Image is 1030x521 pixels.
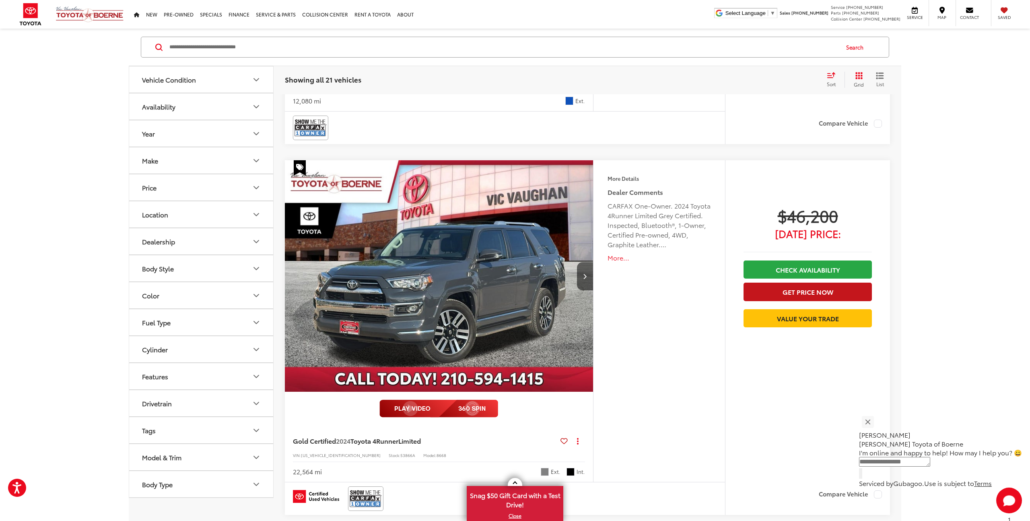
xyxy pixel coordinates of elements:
span: Int. [577,468,585,476]
div: Price [251,183,261,192]
img: full motion video [379,400,498,418]
span: 8668 [437,452,446,458]
span: Grey [541,468,549,476]
span: Saved [995,14,1013,20]
span: Grid [854,81,864,88]
button: YearYear [129,120,274,147]
div: Year [251,129,261,139]
span: Gold Certified [293,436,336,445]
a: Select Language​ [725,10,775,16]
span: Toyota 4Runner [350,436,398,445]
span: 53866A [400,452,415,458]
span: Snag $50 Gift Card with a Test Drive! [468,487,562,511]
span: Stock: [389,452,400,458]
span: [PHONE_NUMBER] [863,16,900,22]
span: [PHONE_NUMBER] [842,10,879,16]
div: Cylinder [142,345,168,353]
div: Vehicle Condition [251,75,261,85]
div: Color [142,292,159,299]
span: [PHONE_NUMBER] [846,4,883,10]
span: Ext. [575,97,585,105]
div: Dealership [251,237,261,246]
span: Contact [960,14,979,20]
div: Body Style [142,265,174,272]
button: MakeMake [129,147,274,174]
div: Make [251,156,261,165]
h5: Dealer Comments [608,187,711,197]
img: View CARFAX report [350,488,382,509]
span: Showing all 21 vehicles [285,74,361,84]
span: [US_VEHICLE_IDENTIFICATION_NUMBER] [301,452,381,458]
a: Check Availability [744,260,872,279]
button: DealershipDealership [129,228,274,254]
span: Graphite [566,468,575,476]
label: Compare Vehicle [819,490,882,498]
div: Model & Trim [142,453,181,461]
div: CARFAX One-Owner. 2024 Toyota 4Runner Limited Grey Certified. Inspected, Bluetooth®, 1-Owner, Cer... [608,201,711,249]
span: Limited [398,436,421,445]
button: LocationLocation [129,201,274,227]
input: Search by Make, Model, or Keyword [169,37,838,57]
div: Dealership [142,238,175,245]
div: Model & Trim [251,453,261,462]
span: Sales [780,10,790,16]
div: Features [142,372,168,380]
span: Collision Center [831,16,862,22]
button: Vehicle ConditionVehicle Condition [129,66,274,93]
span: dropdown dots [577,438,579,444]
button: CylinderCylinder [129,336,274,362]
button: PricePrice [129,174,274,201]
div: Tags [251,426,261,435]
button: Grid View [845,72,870,88]
div: Body Type [142,480,173,488]
div: 12,080 mi [293,96,321,105]
div: Location [142,211,168,218]
div: Body Type [251,480,261,489]
a: 2024 Toyota 4Runner Limited2024 Toyota 4Runner Limited2024 Toyota 4Runner Limited2024 Toyota 4Run... [284,160,594,392]
div: Body Style [251,264,261,273]
img: 2024 Toyota 4Runner Limited [284,160,594,393]
h4: More Details [608,176,711,181]
button: DrivetrainDrivetrain [129,390,274,416]
div: Drivetrain [142,399,172,407]
div: Drivetrain [251,399,261,408]
div: Availability [251,102,261,112]
div: Fuel Type [251,318,261,327]
span: Model: [423,452,437,458]
img: Toyota Certified Used Vehicles [293,490,339,503]
label: Compare Vehicle [819,120,882,128]
span: Parts [831,10,841,16]
button: FeaturesFeatures [129,363,274,389]
div: Location [251,210,261,219]
div: Features [251,372,261,381]
div: Color [251,291,261,300]
span: $46,200 [744,205,872,225]
div: Price [142,184,157,191]
button: Actions [571,434,585,448]
span: 2024 [336,436,350,445]
button: Search [838,37,875,57]
button: Select sort value [823,72,845,88]
div: Year [142,130,155,137]
span: Service [906,14,924,20]
div: Fuel Type [142,318,171,326]
img: Vic Vaughan Toyota of Boerne [56,6,124,23]
div: 2024 Toyota 4Runner Limited 0 [284,160,594,392]
div: Cylinder [251,345,261,354]
span: [DATE] Price: [744,229,872,238]
svg: Start Chat [996,488,1022,513]
button: Body StyleBody Style [129,255,274,281]
span: Blue Metallic [565,97,573,105]
button: List View [870,72,890,88]
span: Sort [827,81,836,87]
button: AvailabilityAvailability [129,93,274,120]
div: Tags [142,426,156,434]
button: ColorColor [129,282,274,308]
button: Next image [577,262,593,290]
button: Fuel TypeFuel Type [129,309,274,335]
span: Select Language [725,10,766,16]
img: View CARFAX report [295,117,327,139]
span: Map [933,14,951,20]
